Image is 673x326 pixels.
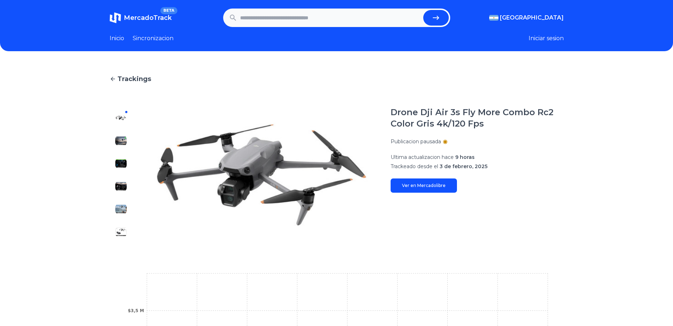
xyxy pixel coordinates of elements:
img: MercadoTrack [110,12,121,23]
img: Drone Dji Air 3s Fly More Combo Rc2 Color Gris 4k/120 Fps [115,135,127,146]
img: Drone Dji Air 3s Fly More Combo Rc2 Color Gris 4k/120 Fps [115,203,127,215]
a: MercadoTrackBETA [110,12,172,23]
span: Trackings [117,74,151,84]
span: BETA [160,7,177,14]
span: [GEOGRAPHIC_DATA] [500,14,564,22]
span: 9 horas [455,154,475,160]
button: [GEOGRAPHIC_DATA] [489,14,564,22]
img: Drone Dji Air 3s Fly More Combo Rc2 Color Gris 4k/120 Fps [115,158,127,169]
img: Drone Dji Air 3s Fly More Combo Rc2 Color Gris 4k/120 Fps [115,226,127,237]
img: Drone Dji Air 3s Fly More Combo Rc2 Color Gris 4k/120 Fps [115,112,127,124]
span: Trackeado desde el [391,163,438,170]
img: Argentina [489,15,498,21]
a: Inicio [110,34,124,43]
button: Iniciar sesion [529,34,564,43]
img: Drone Dji Air 3s Fly More Combo Rc2 Color Gris 4k/120 Fps [147,107,376,243]
a: Ver en Mercadolibre [391,178,457,193]
a: Sincronizacion [133,34,173,43]
h1: Drone Dji Air 3s Fly More Combo Rc2 Color Gris 4k/120 Fps [391,107,564,129]
tspan: $3,5 M [128,308,144,313]
span: Ultima actualizacion hace [391,154,454,160]
a: Trackings [110,74,564,84]
span: MercadoTrack [124,14,172,22]
img: Drone Dji Air 3s Fly More Combo Rc2 Color Gris 4k/120 Fps [115,181,127,192]
p: Publicacion pausada [391,138,441,145]
span: 3 de febrero, 2025 [440,163,487,170]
